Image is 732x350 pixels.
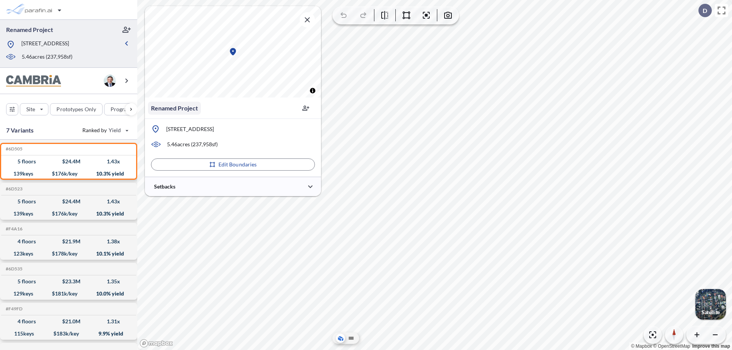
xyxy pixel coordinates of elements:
[111,105,132,113] p: Program
[310,86,315,95] span: Toggle attribution
[22,53,72,61] p: 5.46 acres ( 237,958 sf)
[104,75,116,87] img: user logo
[695,289,726,320] button: Switcher ImageSatellite
[151,104,198,113] p: Renamed Project
[308,86,317,95] button: Toggle attribution
[154,183,175,190] p: Setbacks
[26,105,35,113] p: Site
[167,141,218,148] p: 5.46 acres ( 237,958 sf)
[4,146,22,152] h5: Click to copy the code
[140,339,173,348] a: Mapbox homepage
[104,103,145,115] button: Program
[228,47,238,56] div: Map marker
[336,334,345,343] button: Aerial View
[4,226,22,232] h5: Click to copy the code
[20,103,48,115] button: Site
[653,344,690,349] a: OpenStreetMap
[6,126,34,135] p: 7 Variants
[6,75,61,87] img: BrandImage
[166,125,214,133] p: [STREET_ADDRESS]
[701,309,720,315] p: Satellite
[21,40,69,49] p: [STREET_ADDRESS]
[631,344,652,349] a: Mapbox
[76,124,133,136] button: Ranked by Yield
[692,344,730,349] a: Improve this map
[56,105,96,113] p: Prototypes Only
[695,289,726,320] img: Switcher Image
[151,158,315,171] button: Edit Boundaries
[145,6,321,97] canvas: Map
[4,266,22,272] h5: Click to copy the code
[50,103,103,115] button: Prototypes Only
[218,161,257,168] p: Edit Boundaries
[703,7,707,14] p: D
[109,126,121,134] span: Yield
[6,26,53,34] p: Renamed Project
[347,334,356,343] button: Site Plan
[4,306,22,312] h5: Click to copy the code
[4,186,22,192] h5: Click to copy the code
